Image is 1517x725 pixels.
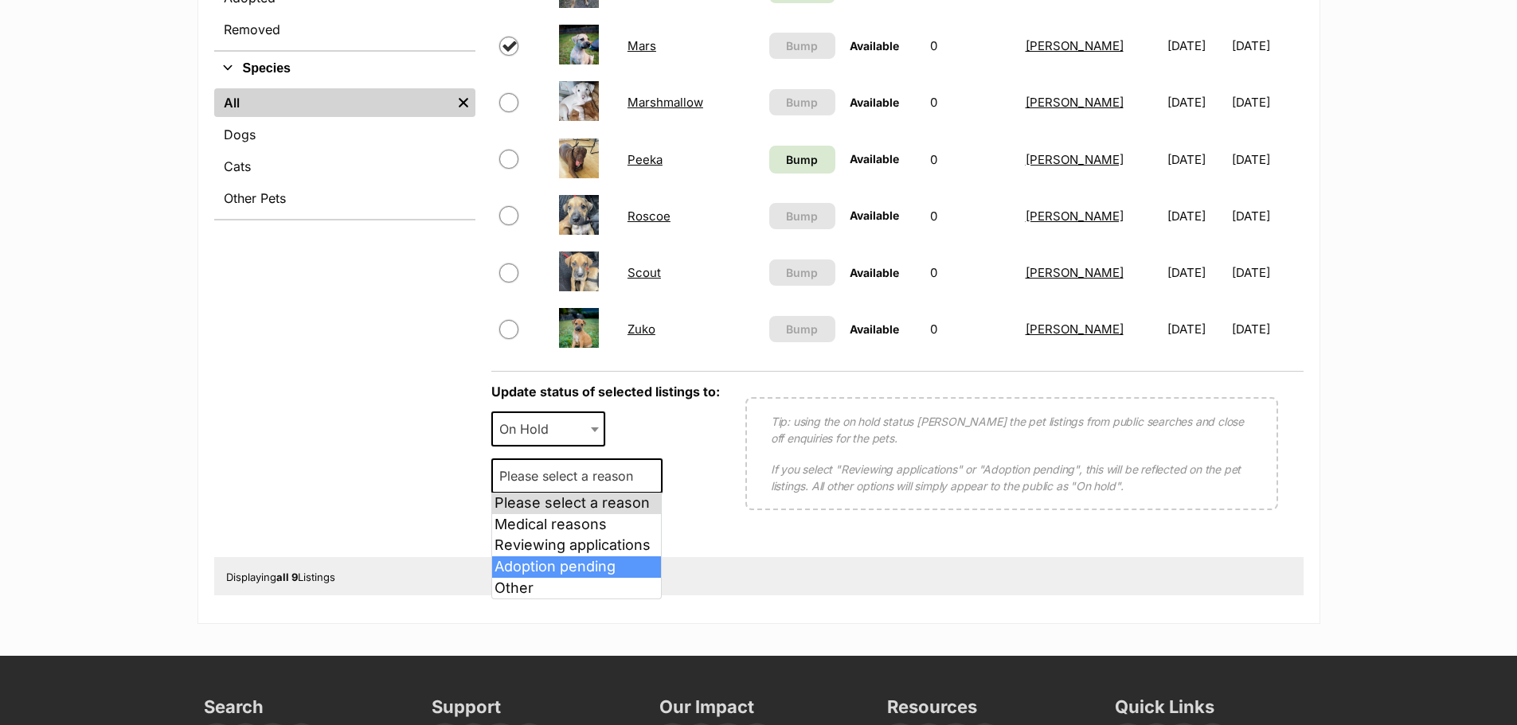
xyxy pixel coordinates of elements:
span: Please select a reason [493,465,649,487]
span: Available [850,266,899,279]
label: Update status of selected listings to: [491,384,720,400]
button: Bump [769,316,835,342]
td: 0 [924,302,1018,357]
a: Zuko [628,322,655,337]
td: [DATE] [1232,245,1301,300]
p: Tip: using the on hold status [PERSON_NAME] the pet listings from public searches and close off e... [771,413,1253,446]
td: [DATE] [1232,189,1301,244]
td: [DATE] [1161,245,1230,300]
span: Available [850,39,899,53]
span: Bump [786,208,818,224]
strong: all 9 [276,571,298,583]
td: [DATE] [1161,189,1230,244]
a: [PERSON_NAME] [1026,152,1124,167]
span: Please select a reason [491,458,663,493]
a: Scout [628,265,661,280]
a: [PERSON_NAME] [1026,265,1124,280]
li: Medical reasons [492,514,661,536]
a: Bump [769,146,835,173]
span: Bump [786,37,818,54]
button: Species [214,58,475,79]
span: Bump [786,264,818,281]
td: 0 [924,189,1018,244]
td: [DATE] [1232,75,1301,130]
span: On Hold [491,411,606,446]
li: Other [492,578,661,599]
div: Species [214,85,475,219]
li: Reviewing applications [492,535,661,556]
button: Bump [769,33,835,59]
td: 0 [924,18,1018,73]
span: Available [850,322,899,336]
button: Bump [769,89,835,115]
td: [DATE] [1232,132,1301,187]
a: Removed [214,15,475,44]
a: Peeka [628,152,663,167]
td: 0 [924,75,1018,130]
span: Bump [786,321,818,337]
a: Dogs [214,120,475,149]
td: [DATE] [1161,75,1230,130]
span: Available [850,95,899,109]
button: Bump [769,203,835,229]
a: Remove filter [452,88,475,117]
td: [DATE] [1232,302,1301,357]
td: 0 [924,245,1018,300]
a: [PERSON_NAME] [1026,95,1124,110]
li: Please select a reason [492,493,661,514]
td: [DATE] [1161,18,1230,73]
span: Available [850,152,899,166]
button: Bump [769,259,835,286]
td: [DATE] [1232,18,1301,73]
span: On Hold [493,418,565,440]
span: Bump [786,94,818,111]
td: [DATE] [1161,302,1230,357]
a: [PERSON_NAME] [1026,38,1124,53]
a: Marshmallow [628,95,703,110]
span: Bump [786,151,818,168]
a: [PERSON_NAME] [1026,322,1124,337]
p: If you select "Reviewing applications" or "Adoption pending", this will be reflected on the pet l... [771,461,1253,494]
span: Available [850,209,899,222]
a: Mars [628,38,656,53]
td: [DATE] [1161,132,1230,187]
td: 0 [924,132,1018,187]
a: Cats [214,152,475,181]
a: Other Pets [214,184,475,212]
span: Displaying Listings [226,571,335,583]
li: Adoption pending [492,556,661,578]
a: Roscoe [628,209,671,224]
a: All [214,88,452,117]
a: [PERSON_NAME] [1026,209,1124,224]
